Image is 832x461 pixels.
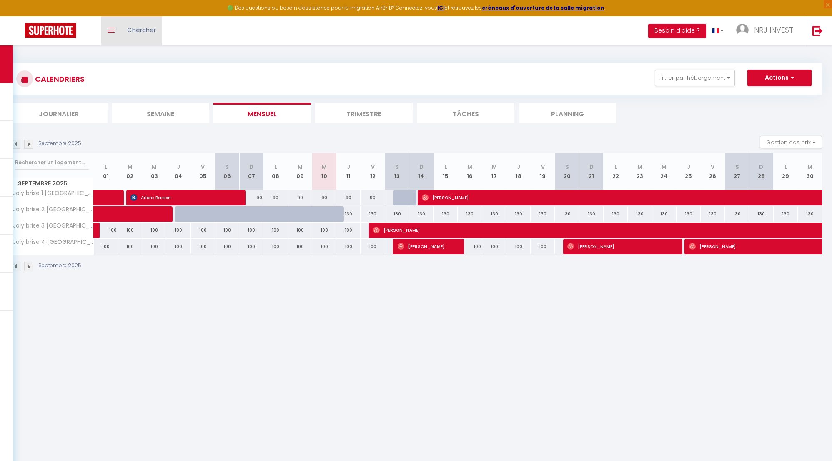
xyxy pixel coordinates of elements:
div: 130 [725,206,749,222]
li: Trimestre [315,103,413,123]
abbr: L [784,163,787,171]
li: Tâches [417,103,514,123]
div: 100 [506,239,531,254]
img: ... [736,24,749,36]
th: 23 [628,153,652,190]
abbr: D [589,163,594,171]
th: 26 [701,153,725,190]
div: 130 [774,206,798,222]
span: Chercher [127,25,156,34]
div: 90 [336,190,361,205]
abbr: S [735,163,739,171]
li: Journalier [10,103,108,123]
li: Semaine [112,103,209,123]
span: [PERSON_NAME] [567,238,658,254]
div: 100 [118,239,142,254]
div: 100 [191,239,215,254]
span: [PERSON_NAME] [398,238,446,254]
abbr: M [637,163,642,171]
p: Septembre 2025 [38,140,81,148]
div: 130 [652,206,676,222]
div: 100 [166,239,190,254]
div: 100 [263,239,288,254]
div: 130 [434,206,458,222]
div: 100 [94,239,118,254]
abbr: J [347,163,350,171]
span: Septembre 2025 [10,178,93,190]
th: 01 [94,153,118,190]
button: Filtrer par hébergement [655,70,735,86]
div: 100 [166,223,190,238]
abbr: M [467,163,472,171]
abbr: M [128,163,133,171]
span: [PERSON_NAME] [689,238,804,254]
a: Chercher [121,16,162,45]
div: 100 [118,223,142,238]
div: 100 [288,223,312,238]
abbr: D [419,163,424,171]
abbr: J [517,163,520,171]
th: 21 [579,153,604,190]
abbr: L [105,163,107,171]
th: 02 [118,153,142,190]
img: logout [812,25,823,36]
div: 130 [628,206,652,222]
abbr: V [541,163,545,171]
div: 100 [263,223,288,238]
abbr: J [687,163,690,171]
th: 04 [166,153,190,190]
div: 90 [239,190,263,205]
img: Super Booking [25,23,76,38]
div: 130 [604,206,628,222]
th: 28 [749,153,773,190]
div: 100 [288,239,312,254]
div: 130 [579,206,604,222]
button: Besoin d'aide ? [648,24,706,38]
input: Rechercher un logement... [15,155,89,170]
th: 30 [798,153,822,190]
th: 08 [263,153,288,190]
p: Septembre 2025 [38,262,81,270]
button: Actions [747,70,812,86]
div: 100 [336,223,361,238]
th: 27 [725,153,749,190]
abbr: L [614,163,617,171]
span: Joly brise 4 [GEOGRAPHIC_DATA]/CHU [12,239,95,245]
abbr: M [807,163,812,171]
abbr: V [711,163,714,171]
th: 11 [336,153,361,190]
th: 25 [677,153,701,190]
div: 100 [531,239,555,254]
th: 14 [409,153,434,190]
abbr: D [249,163,253,171]
span: Arleris Basson [130,190,221,205]
abbr: M [152,163,157,171]
strong: créneaux d'ouverture de la salle migration [482,4,604,11]
div: 100 [215,239,239,254]
abbr: S [395,163,399,171]
div: 130 [798,206,822,222]
div: 130 [482,206,506,222]
div: 100 [239,239,263,254]
div: 130 [701,206,725,222]
a: ICI [437,4,445,11]
div: 100 [361,239,385,254]
div: 90 [312,190,336,205]
li: Mensuel [213,103,311,123]
abbr: L [444,163,447,171]
a: ... NRJ INVEST [730,16,804,45]
div: 130 [336,206,361,222]
span: Joly brise 1 [GEOGRAPHIC_DATA]/[GEOGRAPHIC_DATA] [12,190,95,196]
abbr: M [298,163,303,171]
th: 10 [312,153,336,190]
abbr: S [565,163,569,171]
div: 130 [531,206,555,222]
li: Planning [519,103,616,123]
div: 100 [458,239,482,254]
abbr: M [662,163,667,171]
span: [PERSON_NAME] [373,222,814,238]
th: 18 [506,153,531,190]
div: 100 [142,223,166,238]
div: 130 [506,206,531,222]
h3: CALENDRIERS [33,70,85,88]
